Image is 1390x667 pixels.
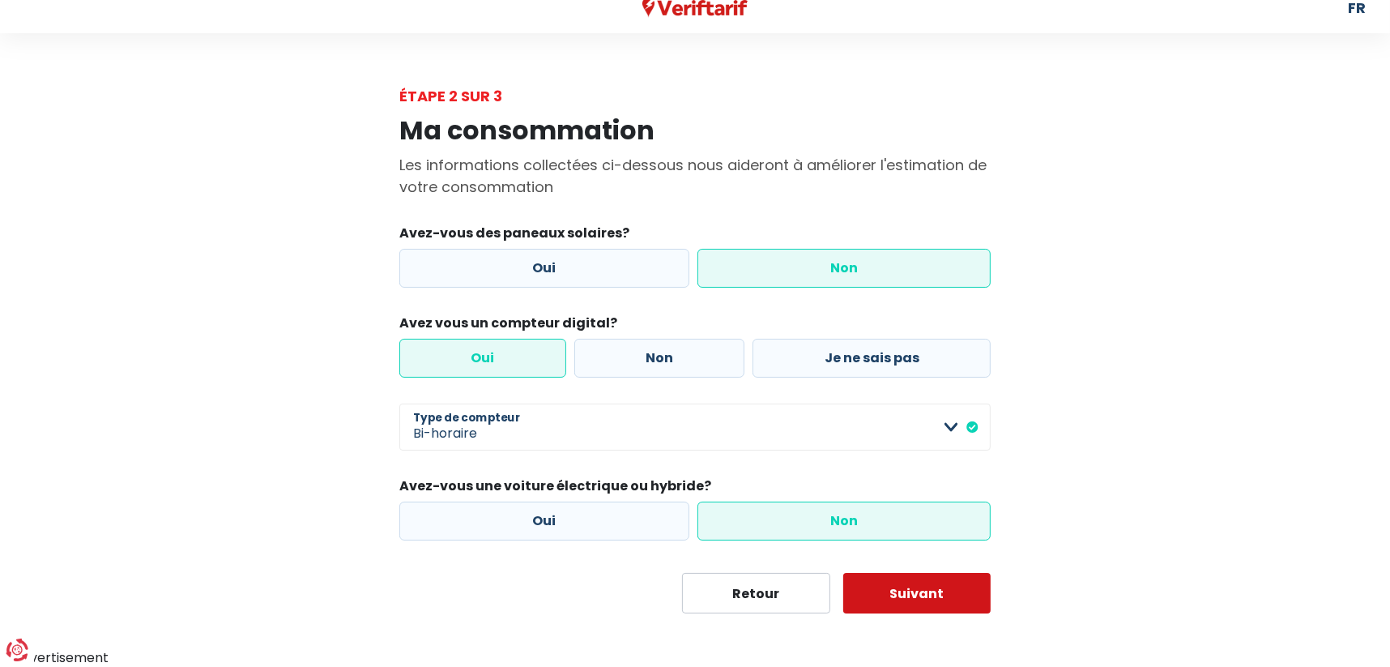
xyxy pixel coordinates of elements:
[399,477,991,502] legend: Avez-vous une voiture électrique ou hybride?
[753,339,991,378] label: Je ne sais pas
[697,502,991,541] label: Non
[399,249,689,288] label: Oui
[399,314,991,339] legend: Avez vous un compteur digital?
[399,502,689,541] label: Oui
[399,339,566,378] label: Oui
[399,154,991,198] p: Les informations collectées ci-dessous nous aideront à améliorer l'estimation de votre consommation
[697,249,991,288] label: Non
[399,115,991,146] h1: Ma consommation
[574,339,745,378] label: Non
[399,224,991,249] legend: Avez-vous des paneaux solaires?
[682,573,830,614] button: Retour
[399,85,991,107] div: Étape 2 sur 3
[843,573,991,614] button: Suivant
